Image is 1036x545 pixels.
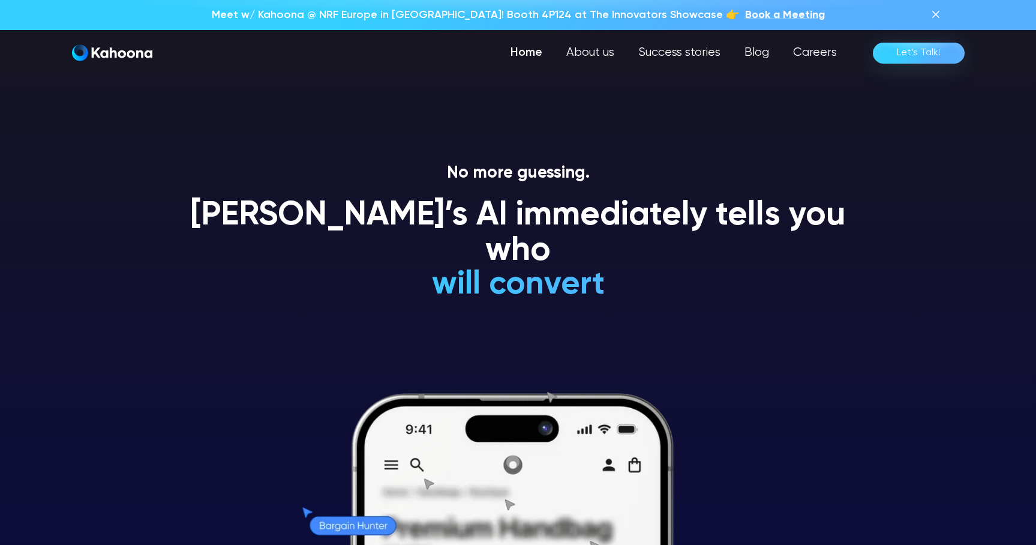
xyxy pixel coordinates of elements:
[341,267,695,303] h1: will convert
[626,41,732,65] a: Success stories
[873,43,965,64] a: Let’s Talk!
[176,198,860,269] h1: [PERSON_NAME]’s AI immediately tells you who
[745,7,825,23] a: Book a Meeting
[176,163,860,184] p: No more guessing.
[745,10,825,20] span: Book a Meeting
[212,7,739,23] p: Meet w/ Kahoona @ NRF Europe in [GEOGRAPHIC_DATA]! Booth 4P124 at The Innovators Showcase 👉
[732,41,781,65] a: Blog
[499,41,554,65] a: Home
[554,41,626,65] a: About us
[72,44,152,61] img: Kahoona logo white
[897,43,941,62] div: Let’s Talk!
[72,44,152,62] a: Kahoona logo blackKahoona logo white
[781,41,849,65] a: Careers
